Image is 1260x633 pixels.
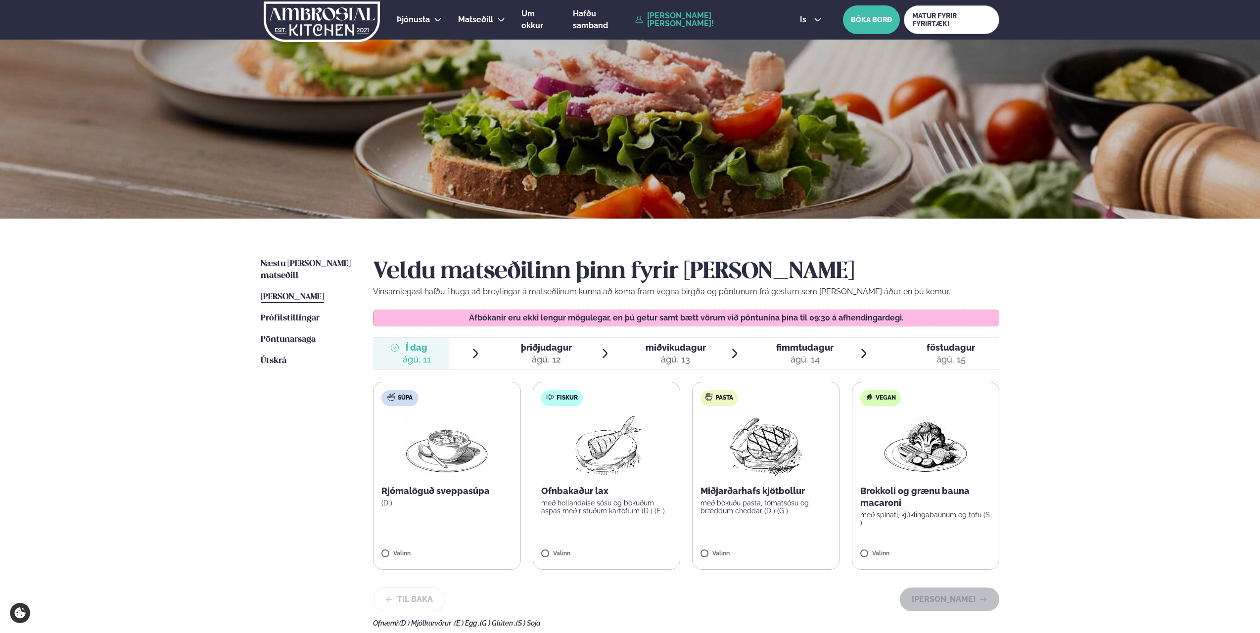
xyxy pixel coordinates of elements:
[454,619,480,627] span: (E ) Egg ,
[261,314,320,322] span: Prófílstillingar
[860,485,991,509] p: Brokkoli og grænu bauna macaroni
[381,485,513,497] p: Rjómalöguð sveppasúpa
[521,354,572,365] div: ágú. 12
[373,286,999,298] p: Vinsamlegast hafðu í huga að breytingar á matseðlinum kunna að koma fram vegna birgða og pöntunum...
[521,342,572,353] span: þriðjudagur
[521,8,557,32] a: Um okkur
[261,293,324,301] span: [PERSON_NAME]
[700,485,832,497] p: Miðjarðarhafs kjötbollur
[521,9,543,30] span: Um okkur
[381,499,513,507] p: (D )
[927,342,975,353] span: föstudagur
[261,291,324,303] a: [PERSON_NAME]
[403,354,431,365] div: ágú. 11
[383,314,989,322] p: Afbókanir eru ekki lengur mögulegar, en þú getur samt bætt vörum við pöntunina þína til 09:30 á a...
[541,499,672,515] p: með hollandaise sósu og bökuðum aspas með ristuðum kartöflum (D ) (E )
[541,485,672,497] p: Ofnbakaður lax
[646,342,706,353] span: miðvikudagur
[403,342,431,354] span: Í dag
[399,619,454,627] span: (D ) Mjólkurvörur ,
[700,499,832,515] p: með bökuðu pasta, tómatsósu og bræddum cheddar (D ) (G )
[387,393,395,401] img: soup.svg
[397,14,430,26] a: Þjónusta
[480,619,516,627] span: (G ) Glúten ,
[705,393,713,401] img: pasta.svg
[843,5,900,34] button: BÓKA BORÐ
[261,334,316,346] a: Pöntunarsaga
[722,414,810,477] img: Beef-Meat.png
[562,414,650,477] img: Fish.png
[261,357,286,365] span: Útskrá
[573,9,608,30] span: Hafðu samband
[458,14,493,26] a: Matseðill
[716,394,733,402] span: Pasta
[458,15,493,24] span: Matseðill
[261,335,316,344] span: Pöntunarsaga
[800,16,809,24] span: is
[397,15,430,24] span: Þjónusta
[904,5,999,34] a: MATUR FYRIR FYRIRTÆKI
[373,619,999,627] div: Ofnæmi:
[927,354,975,365] div: ágú. 15
[882,414,969,477] img: Vegan.png
[263,1,381,42] img: logo
[776,342,834,353] span: fimmtudagur
[876,394,896,402] span: Vegan
[261,258,353,282] a: Næstu [PERSON_NAME] matseðill
[557,394,578,402] span: Fiskur
[573,8,630,32] a: Hafðu samband
[261,355,286,367] a: Útskrá
[516,619,541,627] span: (S ) Soja
[261,260,351,280] span: Næstu [PERSON_NAME] matseðill
[900,588,999,611] button: [PERSON_NAME]
[261,313,320,324] a: Prófílstillingar
[373,588,445,611] button: Til baka
[776,354,834,365] div: ágú. 14
[860,511,991,527] p: með spínati, kjúklingabaunum og tofu (S )
[546,393,554,401] img: fish.svg
[403,414,490,477] img: Soup.png
[646,354,706,365] div: ágú. 13
[373,258,999,286] h2: Veldu matseðilinn þinn fyrir [PERSON_NAME]
[865,393,873,401] img: Vegan.svg
[398,394,413,402] span: Súpa
[792,16,829,24] button: is
[635,12,777,28] a: [PERSON_NAME] [PERSON_NAME]!
[10,603,30,623] a: Cookie settings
